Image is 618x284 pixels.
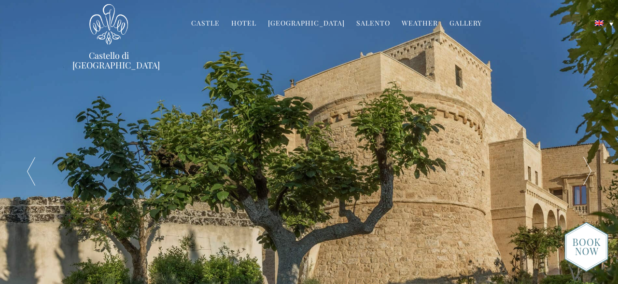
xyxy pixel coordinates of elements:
a: Castello di [GEOGRAPHIC_DATA] [72,51,145,70]
a: Weather [402,18,438,29]
a: Gallery [449,18,482,29]
a: [GEOGRAPHIC_DATA] [268,18,345,29]
img: English [595,20,604,26]
img: Castello di Ugento [89,4,128,45]
a: Hotel [231,18,256,29]
a: Castle [191,18,220,29]
img: new-booknow.png [564,222,608,272]
a: Salento [356,18,390,29]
